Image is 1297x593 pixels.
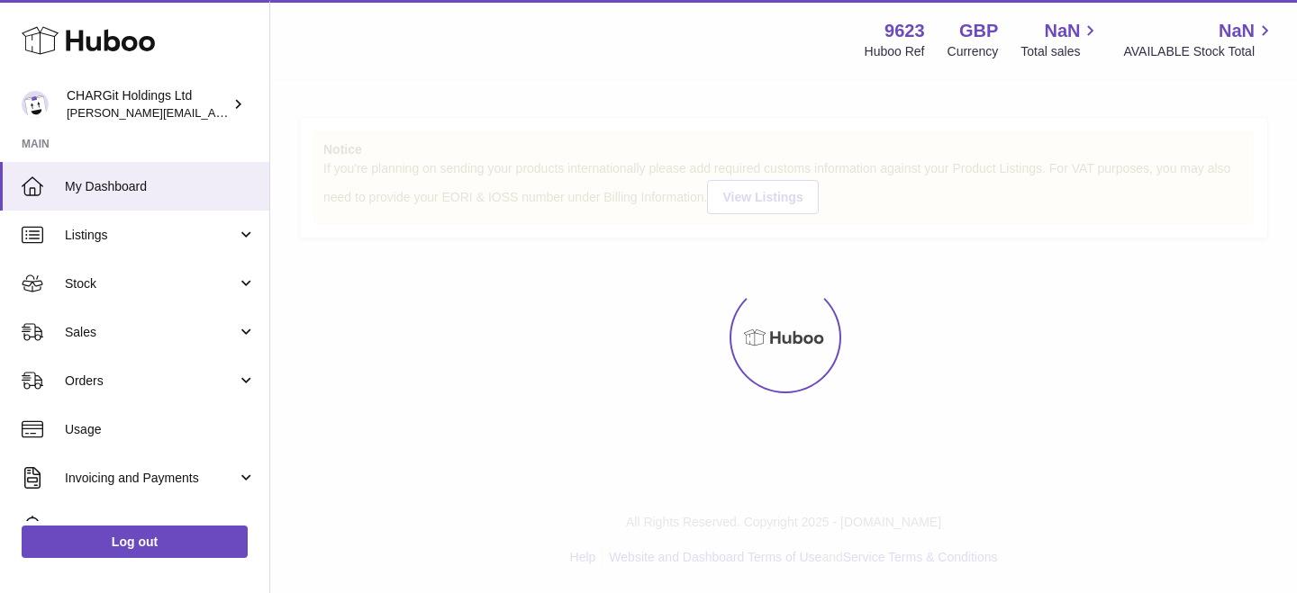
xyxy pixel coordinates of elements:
span: My Dashboard [65,178,256,195]
span: [PERSON_NAME][EMAIL_ADDRESS][DOMAIN_NAME] [67,105,361,120]
div: Huboo Ref [865,43,925,60]
span: Orders [65,373,237,390]
span: Cases [65,518,256,535]
a: NaN AVAILABLE Stock Total [1123,19,1275,60]
strong: GBP [959,19,998,43]
strong: 9623 [884,19,925,43]
a: Log out [22,526,248,558]
span: Sales [65,324,237,341]
img: francesca@chargit.co.uk [22,91,49,118]
span: NaN [1044,19,1080,43]
span: Total sales [1020,43,1101,60]
a: NaN Total sales [1020,19,1101,60]
div: Currency [948,43,999,60]
span: Listings [65,227,237,244]
span: Invoicing and Payments [65,470,237,487]
span: NaN [1219,19,1255,43]
span: Usage [65,421,256,438]
span: Stock [65,275,237,292]
div: CHARGit Holdings Ltd [67,87,229,121]
span: AVAILABLE Stock Total [1123,43,1275,60]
